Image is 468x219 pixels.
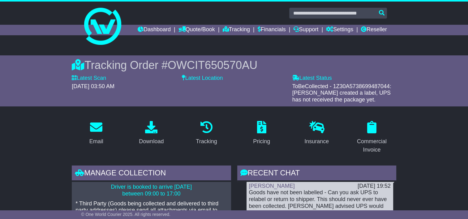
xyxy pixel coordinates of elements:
[72,83,114,89] span: [DATE] 03:50 AM
[347,119,396,156] a: Commercial Invoice
[304,137,329,146] div: Insurance
[237,165,396,182] div: RECENT CHAT
[222,25,250,35] a: Tracking
[89,137,103,146] div: Email
[72,165,231,182] div: Manage collection
[361,25,387,35] a: Reseller
[85,119,107,148] a: Email
[138,25,171,35] a: Dashboard
[182,75,223,82] label: Latest Location
[135,119,168,148] a: Download
[72,58,396,72] div: Tracking Order #
[293,25,318,35] a: Support
[139,137,164,146] div: Download
[292,83,391,103] span: ToBeCollected - 1Z30A5738699487044: [PERSON_NAME] created a label, UPS has not received the packa...
[81,212,170,217] span: © One World Courier 2025. All rights reserved.
[326,25,353,35] a: Settings
[178,25,215,35] a: Quote/Book
[168,59,257,71] span: OWCIT650570AU
[358,183,391,190] div: [DATE] 19:52
[192,119,221,148] a: Tracking
[196,137,217,146] div: Tracking
[249,189,391,216] div: Goods have not been labelled - Can you ask UPS to relabel or return to shipper. This should never...
[249,183,295,189] a: [PERSON_NAME]
[351,137,392,154] div: Commercial Invoice
[300,119,333,148] a: Insurance
[258,25,286,35] a: Financials
[249,119,274,148] a: Pricing
[292,75,332,82] label: Latest Status
[253,137,270,146] div: Pricing
[75,184,227,197] p: Driver is booked to arrive [DATE] between 09:00 to 17:00
[72,75,106,82] label: Latest Scan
